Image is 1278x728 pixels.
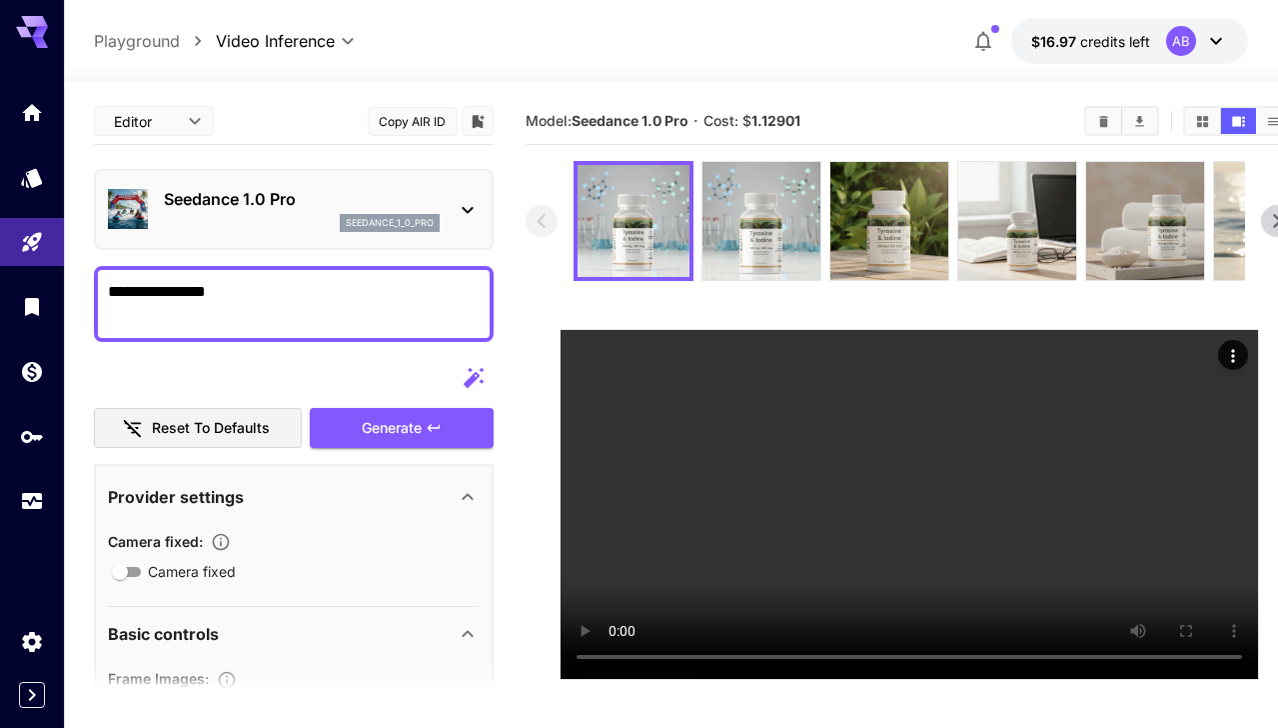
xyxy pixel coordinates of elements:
div: Basic controls [108,610,480,658]
p: Provider settings [108,485,244,509]
img: H7HKqhnCOq+bIcvTwDuBOBiHBT9+gTgfncA7u32ZoZA8uXSLid59vlP9YBDQBa2R3JweVQI6qhyfb487aQIkWvl099e2f8fw7... [1086,162,1204,280]
span: credits left [1080,33,1150,50]
button: Show media in video view [1221,108,1256,134]
button: Generate [310,408,494,449]
img: M1bPoOvvfvEAAAAASUVORK5CYII= [830,162,948,280]
div: Settings [20,629,44,654]
button: Clear All [1086,108,1121,134]
span: Cost: $ [703,112,800,129]
button: Show media in grid view [1185,108,1220,134]
div: AB [1166,26,1196,56]
span: Camera fixed [148,561,236,582]
div: Actions [1218,340,1248,370]
p: · [693,109,698,133]
div: $16.97186 [1031,31,1150,52]
img: wPpH8hpn09u2wAAAABJRU5ErkJggg== [958,162,1076,280]
p: seedance_1_0_pro [346,216,434,230]
span: Editor [114,111,176,132]
button: Add to library [469,109,487,133]
button: $16.97186AB [1011,18,1248,64]
span: Video Inference [216,29,335,53]
button: Reset to defaults [94,408,302,449]
span: Model: [526,112,688,129]
span: $16.97 [1031,33,1080,50]
div: Home [20,100,44,125]
p: Seedance 1.0 Pro [164,187,440,211]
div: API Keys [20,424,44,449]
img: AU52pHvH9VDhAAAAAElFTkSuQmCC [702,162,820,280]
div: Wallet [20,359,44,384]
div: Seedance 1.0 Proseedance_1_0_pro [108,179,480,240]
b: 1.12901 [751,112,800,129]
img: EffAmAQtYDwAAAABJRU5ErkJggg== [578,165,689,277]
button: Download All [1122,108,1157,134]
div: Usage [20,489,44,514]
button: Copy AIR ID [368,107,458,136]
div: Provider settings [108,473,480,521]
a: Playground [94,29,180,53]
span: Generate [362,416,422,441]
span: Camera fixed : [108,533,203,550]
nav: breadcrumb [94,29,216,53]
div: Library [20,294,44,319]
div: Models [20,165,44,190]
div: Playground [20,230,44,255]
div: Clear AllDownload All [1084,106,1159,136]
button: Expand sidebar [19,682,45,708]
b: Seedance 1.0 Pro [572,112,688,129]
p: Basic controls [108,622,219,646]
